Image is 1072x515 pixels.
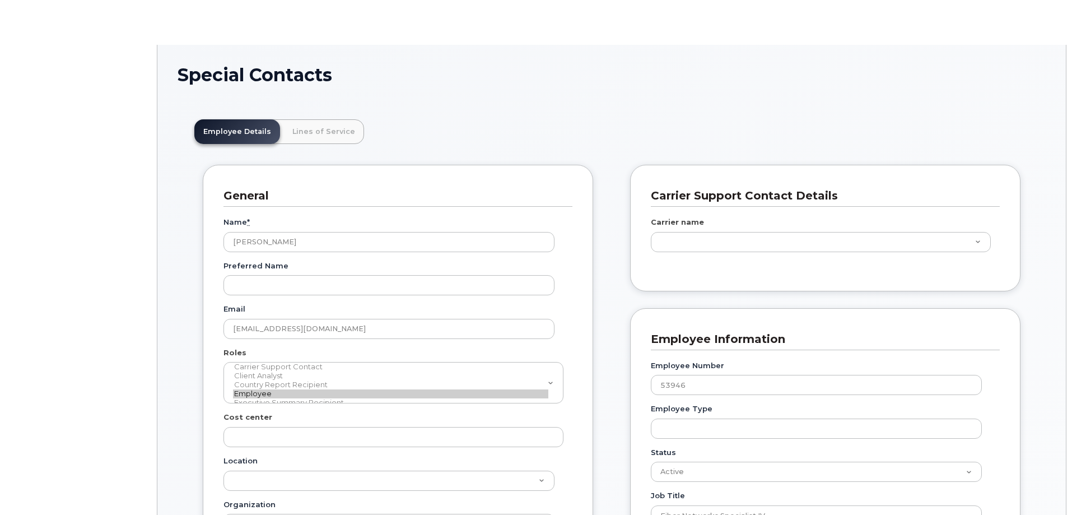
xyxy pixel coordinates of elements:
label: Preferred Name [223,261,288,271]
label: Email [223,304,245,314]
h3: General [223,188,564,203]
abbr: required [247,217,250,226]
h1: Special Contacts [178,65,1046,85]
label: Employee Type [651,403,712,414]
a: Lines of Service [283,119,364,144]
label: Roles [223,347,246,358]
label: Cost center [223,412,272,423]
option: Carrier Support Contact [233,363,548,372]
label: Job Title [651,490,685,501]
a: Employee Details [194,119,280,144]
label: Carrier name [651,217,704,228]
option: Country Report Recipient [233,381,548,389]
label: Name [223,217,250,228]
label: Employee Number [651,360,724,371]
h3: Employee Information [651,332,991,347]
option: Employee [233,389,548,398]
label: Organization [223,499,276,510]
h3: Carrier Support Contact Details [651,188,991,203]
option: Client Analyst [233,372,548,381]
option: Executive Summary Recipient [233,398,548,407]
label: Status [651,447,676,458]
label: Location [223,456,258,466]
